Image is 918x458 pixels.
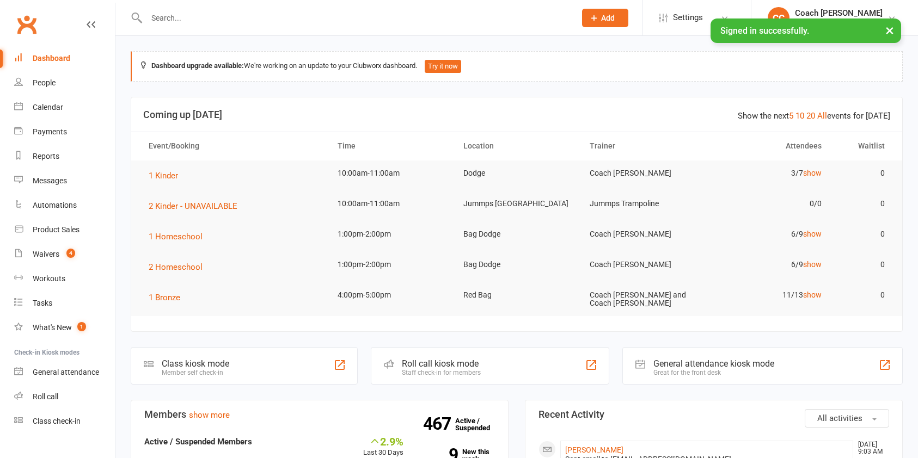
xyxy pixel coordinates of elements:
[454,252,579,277] td: Bag Dodge
[580,252,706,277] td: Coach [PERSON_NAME]
[328,282,454,308] td: 4:00pm-5:00pm
[880,18,899,42] button: ×
[454,282,579,308] td: Red Bag
[149,230,210,243] button: 1 Homeschool
[149,201,237,211] span: 2 Kinder - UNAVAILABLE
[33,225,79,234] div: Product Sales
[580,160,706,186] td: Coach [PERSON_NAME]
[454,160,579,186] td: Dodge
[805,409,889,428] button: All activities
[14,242,115,267] a: Waivers 4
[601,14,615,22] span: Add
[580,221,706,247] td: Coach [PERSON_NAME]
[14,218,115,242] a: Product Sales
[768,7,790,29] div: CC
[803,169,822,177] a: show
[653,369,774,376] div: Great for the front desk
[328,132,454,160] th: Time
[580,282,706,317] td: Coach [PERSON_NAME] and Coach [PERSON_NAME]
[831,191,895,216] td: 0
[673,5,703,30] span: Settings
[454,191,579,216] td: Jummps [GEOGRAPHIC_DATA]
[33,176,67,185] div: Messages
[795,111,804,121] a: 10
[328,191,454,216] td: 10:00am-11:00am
[33,323,72,332] div: What's New
[14,95,115,120] a: Calendar
[33,299,52,307] div: Tasks
[831,282,895,308] td: 0
[33,152,59,160] div: Reports
[162,358,229,369] div: Class kiosk mode
[803,260,822,269] a: show
[653,358,774,369] div: General attendance kiosk mode
[149,171,178,181] span: 1 Kinder
[423,416,455,432] strong: 467
[189,410,230,420] a: show more
[33,54,70,63] div: Dashboard
[328,221,454,247] td: 1:00pm-2:00pm
[402,369,481,376] div: Staff check-in for members
[33,417,81,425] div: Class check-in
[33,201,77,209] div: Automations
[149,293,180,302] span: 1 Bronze
[706,160,831,186] td: 3/7
[706,132,831,160] th: Attendees
[831,252,895,277] td: 0
[328,252,454,277] td: 1:00pm-2:00pm
[14,409,115,434] a: Class kiosk mode
[144,437,252,447] strong: Active / Suspended Members
[706,191,831,216] td: 0/0
[328,160,454,186] td: 10:00am-11:00am
[14,267,115,291] a: Workouts
[795,8,888,18] div: Coach [PERSON_NAME]
[538,409,889,420] h3: Recent Activity
[580,132,706,160] th: Trainer
[454,221,579,247] td: Bag Dodge
[13,11,40,38] a: Clubworx
[853,441,889,455] time: [DATE] 9:03 AM
[795,18,888,28] div: Jummps Parkwood Pty Ltd
[580,191,706,216] td: Jummps Trampoline
[14,315,115,340] a: What's New1
[149,291,188,304] button: 1 Bronze
[144,409,495,420] h3: Members
[455,409,503,440] a: 467Active / Suspended
[33,274,65,283] div: Workouts
[14,120,115,144] a: Payments
[425,60,461,73] button: Try it now
[149,232,203,242] span: 1 Homeschool
[806,111,815,121] a: 20
[139,132,328,160] th: Event/Booking
[33,127,67,136] div: Payments
[143,109,890,120] h3: Coming up [DATE]
[817,413,862,423] span: All activities
[720,26,809,36] span: Signed in successfully.
[143,10,568,26] input: Search...
[162,369,229,376] div: Member self check-in
[149,200,245,213] button: 2 Kinder - UNAVAILABLE
[149,261,210,274] button: 2 Homeschool
[454,132,579,160] th: Location
[706,252,831,277] td: 6/9
[817,111,827,121] a: All
[14,291,115,315] a: Tasks
[14,169,115,193] a: Messages
[363,435,403,447] div: 2.9%
[831,221,895,247] td: 0
[33,78,56,87] div: People
[66,249,75,258] span: 4
[33,103,63,112] div: Calendar
[14,385,115,409] a: Roll call
[33,250,59,258] div: Waivers
[33,368,99,376] div: General attendance
[33,392,58,401] div: Roll call
[803,230,822,238] a: show
[789,111,793,121] a: 5
[565,445,623,454] a: [PERSON_NAME]
[131,51,903,82] div: We're working on an update to your Clubworx dashboard.
[14,144,115,169] a: Reports
[582,9,628,27] button: Add
[402,358,481,369] div: Roll call kiosk mode
[149,169,186,182] button: 1 Kinder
